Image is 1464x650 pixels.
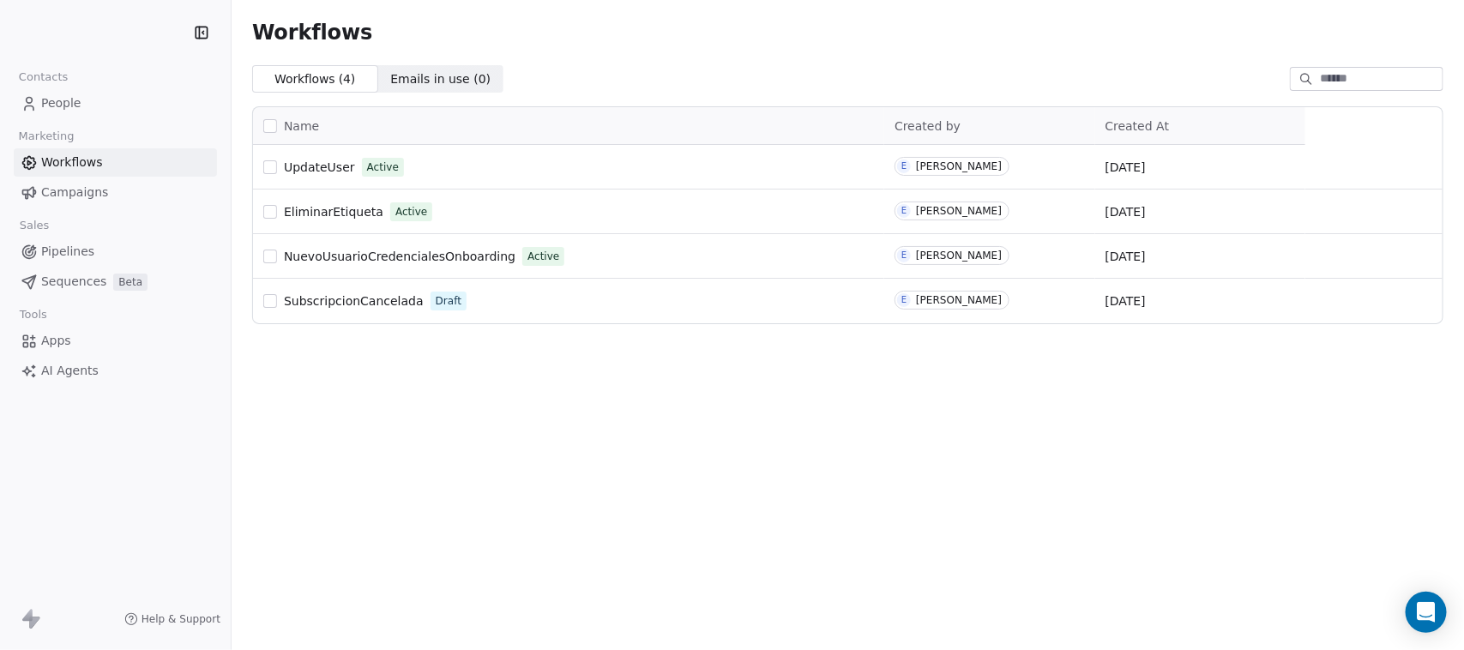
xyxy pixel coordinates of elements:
[527,249,559,264] span: Active
[916,250,1002,262] div: [PERSON_NAME]
[41,153,103,172] span: Workflows
[901,159,907,173] div: E
[901,293,907,307] div: E
[916,294,1002,306] div: [PERSON_NAME]
[284,292,424,310] a: SubscripcionCancelada
[895,119,961,133] span: Created by
[113,274,148,291] span: Beta
[901,249,907,262] div: E
[11,123,81,149] span: Marketing
[1106,159,1146,176] span: [DATE]
[1406,592,1447,633] div: Open Intercom Messenger
[14,148,217,177] a: Workflows
[916,205,1002,217] div: [PERSON_NAME]
[436,293,461,309] span: Draft
[284,160,355,174] span: UpdateUser
[14,327,217,355] a: Apps
[284,203,383,220] a: EliminarEtiqueta
[41,243,94,261] span: Pipelines
[14,357,217,385] a: AI Agents
[284,117,319,135] span: Name
[1106,292,1146,310] span: [DATE]
[284,250,515,263] span: NuevoUsuarioCredencialesOnboarding
[41,184,108,202] span: Campaigns
[41,362,99,380] span: AI Agents
[284,294,424,308] span: SubscripcionCancelada
[11,64,75,90] span: Contacts
[124,612,220,626] a: Help & Support
[14,178,217,207] a: Campaigns
[1106,203,1146,220] span: [DATE]
[284,205,383,219] span: EliminarEtiqueta
[142,612,220,626] span: Help & Support
[41,273,106,291] span: Sequences
[395,204,427,220] span: Active
[1106,119,1170,133] span: Created At
[12,302,54,328] span: Tools
[901,204,907,218] div: E
[284,159,355,176] a: UpdateUser
[1106,248,1146,265] span: [DATE]
[916,160,1002,172] div: [PERSON_NAME]
[14,89,217,117] a: People
[367,159,399,175] span: Active
[252,21,372,45] span: Workflows
[14,268,217,296] a: SequencesBeta
[14,238,217,266] a: Pipelines
[41,94,81,112] span: People
[12,213,57,238] span: Sales
[390,70,491,88] span: Emails in use ( 0 )
[284,248,515,265] a: NuevoUsuarioCredencialesOnboarding
[41,332,71,350] span: Apps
